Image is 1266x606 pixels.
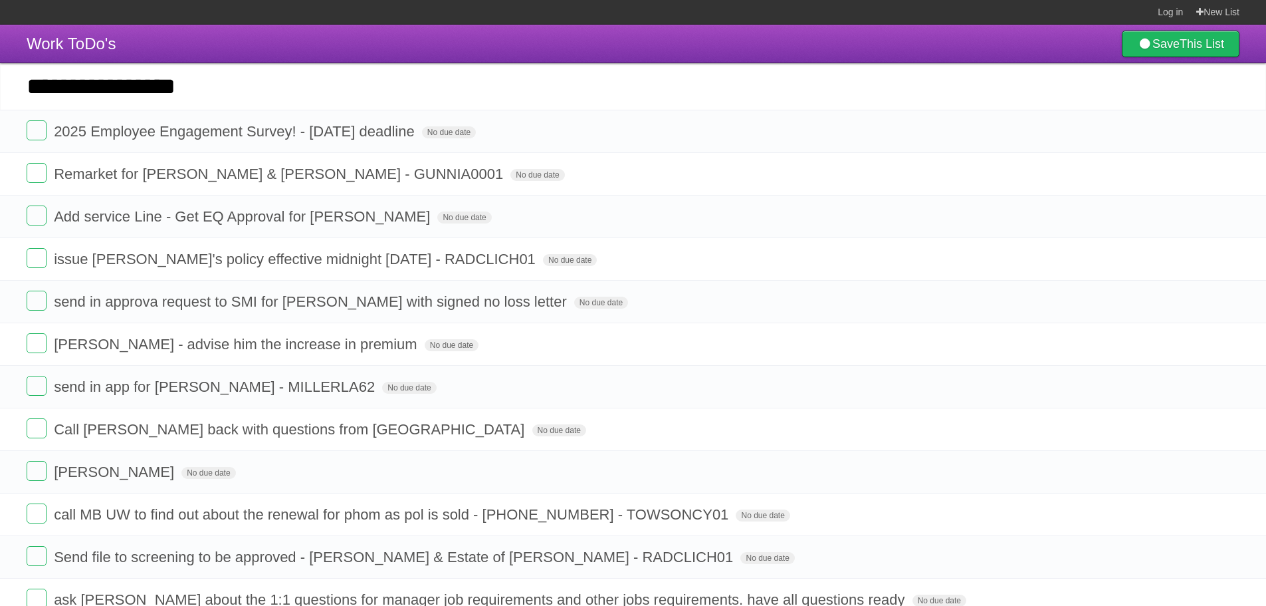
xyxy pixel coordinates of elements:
span: No due date [425,339,478,351]
label: Done [27,418,47,438]
label: Done [27,546,47,566]
label: Done [27,461,47,481]
span: Remarket for [PERSON_NAME] & [PERSON_NAME] - GUNNIA0001 [54,166,506,182]
label: Done [27,376,47,396]
label: Done [27,504,47,524]
span: Call [PERSON_NAME] back with questions from [GEOGRAPHIC_DATA] [54,421,528,438]
a: SaveThis List [1122,31,1239,57]
span: Send file to screening to be approved - [PERSON_NAME] & Estate of [PERSON_NAME] - RADCLICH01 [54,549,736,565]
label: Done [27,333,47,353]
span: 2025 Employee Engagement Survey! - [DATE] deadline [54,123,418,140]
label: Done [27,248,47,268]
span: No due date [543,254,597,266]
span: send in approva request to SMI for [PERSON_NAME] with signed no loss letter [54,293,570,310]
span: [PERSON_NAME] [54,464,177,480]
b: This List [1180,37,1224,51]
span: Work ToDo's [27,35,116,53]
span: No due date [437,212,491,224]
label: Done [27,163,47,183]
span: No due date [181,467,235,479]
span: No due date [422,126,476,138]
span: send in app for [PERSON_NAME] - MILLERLA62 [54,379,378,395]
span: issue [PERSON_NAME]'s policy effective midnight [DATE] - RADCLICH01 [54,251,539,267]
span: call MB UW to find out about the renewal for phom as pol is sold - [PHONE_NUMBER] - TOWSONCY01 [54,506,732,523]
span: No due date [736,510,790,522]
span: Add service Line - Get EQ Approval for [PERSON_NAME] [54,208,433,225]
label: Done [27,291,47,311]
span: No due date [574,297,628,309]
span: [PERSON_NAME] - advise him the increase in premium [54,336,421,353]
span: No due date [382,382,436,394]
span: No due date [740,552,794,564]
label: Done [27,120,47,140]
label: Done [27,206,47,226]
span: No due date [532,424,586,436]
span: No due date [510,169,564,181]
